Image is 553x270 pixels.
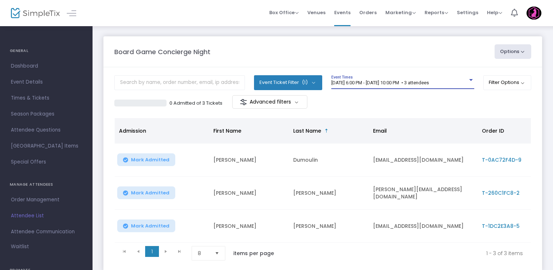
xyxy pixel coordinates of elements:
[213,127,241,134] span: First Name
[359,3,377,22] span: Orders
[457,3,478,22] span: Settings
[293,127,321,134] span: Last Name
[240,98,247,106] img: filter
[289,210,369,243] td: [PERSON_NAME]
[483,75,532,90] button: Filter Options
[487,9,502,16] span: Help
[117,153,175,166] button: Mark Admitted
[324,128,329,134] span: Sortable
[11,243,29,250] span: Waitlist
[131,157,169,163] span: Mark Admitted
[334,3,351,22] span: Events
[114,75,245,90] input: Search by name, order number, email, ip address
[425,9,448,16] span: Reports
[117,186,175,199] button: Mark Admitted
[131,190,169,196] span: Mark Admitted
[11,141,82,151] span: [GEOGRAPHIC_DATA] Items
[302,80,308,85] span: (1)
[369,144,478,177] td: [EMAIL_ADDRESS][DOMAIN_NAME]
[482,222,520,230] span: T-1DC2E3A8-5
[233,250,274,257] label: items per page
[11,61,82,71] span: Dashboard
[11,93,82,103] span: Times & Tickets
[145,246,159,257] span: Page 1
[11,157,82,167] span: Special Offers
[209,210,289,243] td: [PERSON_NAME]
[482,189,520,197] span: T-260C1FC8-2
[114,47,210,57] m-panel-title: Board Game Concierge Night
[131,223,169,229] span: Mark Admitted
[369,177,478,210] td: [PERSON_NAME][EMAIL_ADDRESS][DOMAIN_NAME]
[117,219,175,232] button: Mark Admitted
[169,100,222,107] p: 0 Admitted of 3 Tickets
[209,144,289,177] td: [PERSON_NAME]
[11,77,82,87] span: Event Details
[331,80,429,85] span: [DATE] 6:00 PM - [DATE] 10:00 PM • 3 attendees
[10,177,83,192] h4: MANAGE ATTENDEES
[495,44,532,59] button: Options
[115,118,531,243] div: Data table
[209,177,289,210] td: [PERSON_NAME]
[198,250,209,257] span: 8
[11,227,82,237] span: Attendee Communication
[212,246,222,260] button: Select
[11,109,82,119] span: Season Packages
[119,127,146,134] span: Admission
[482,127,504,134] span: Order ID
[385,9,416,16] span: Marketing
[11,125,82,135] span: Attendee Questions
[11,211,82,221] span: Attendee List
[289,246,523,261] kendo-pager-info: 1 - 3 of 3 items
[289,144,369,177] td: Dumoulin
[232,95,307,109] m-button: Advanced filters
[369,210,478,243] td: [EMAIL_ADDRESS][DOMAIN_NAME]
[373,127,387,134] span: Email
[11,195,82,205] span: Order Management
[307,3,325,22] span: Venues
[10,44,83,58] h4: GENERAL
[269,9,299,16] span: Box Office
[289,177,369,210] td: [PERSON_NAME]
[254,75,322,90] button: Event Ticket Filter(1)
[482,156,521,164] span: T-0AC72F4D-9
